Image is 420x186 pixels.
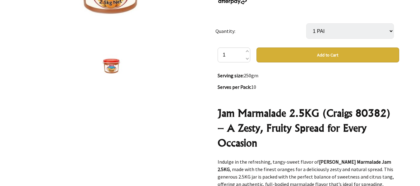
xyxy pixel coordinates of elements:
[218,107,390,149] strong: Jam Marmalade 2.5KG (Craigs 80382) – A Zesty, Fruity Spread for Every Occasion
[218,83,399,91] p: 10
[98,54,126,78] img: JAM MARMALADE 2.5KG (CRAIGS 80382)
[256,48,399,62] button: Add to Cart
[218,72,399,79] p: 250gm
[215,15,306,48] td: Quantity:
[218,72,244,79] strong: Serving size:
[218,84,251,90] strong: Serves per Pack:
